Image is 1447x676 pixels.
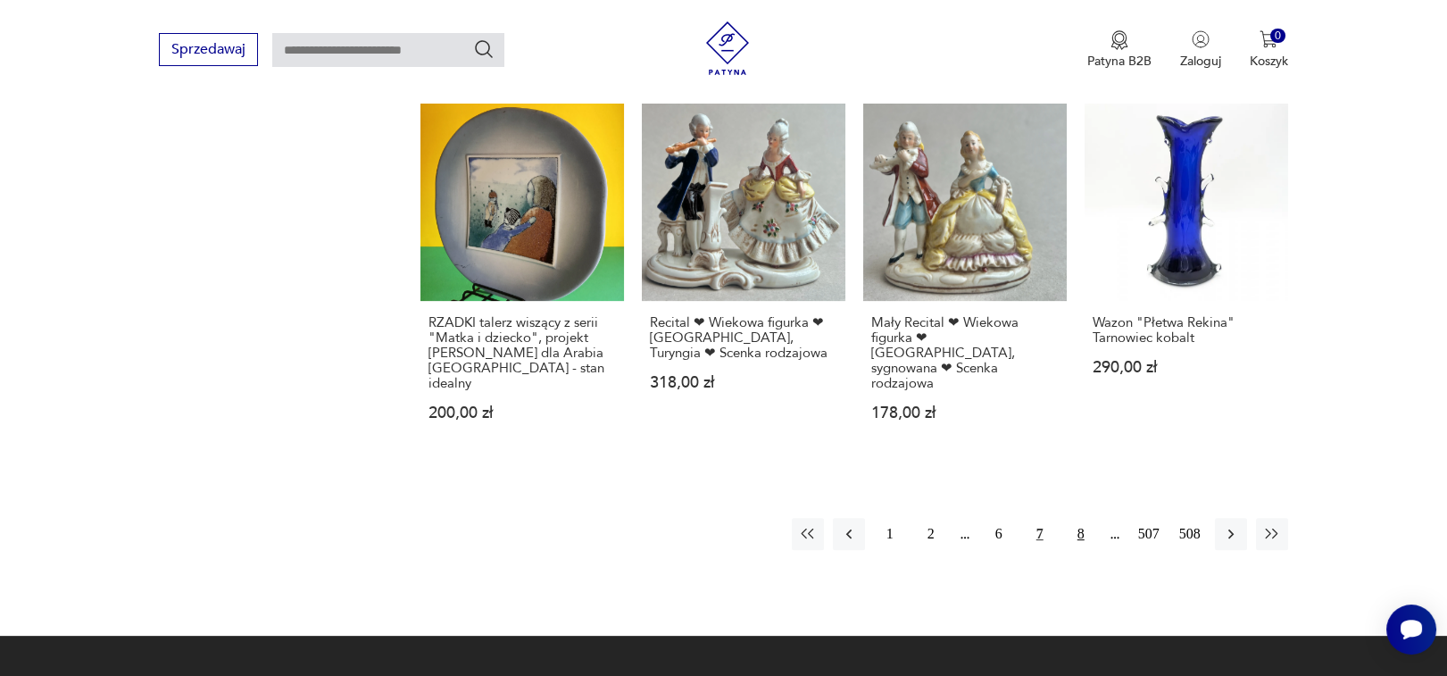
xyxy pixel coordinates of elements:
[871,405,1059,421] p: 178,00 zł
[642,98,845,456] a: Recital ❤ Wiekowa figurka ❤ Grafenthal, Turyngia ❤ Scenka rodzajowaRecital ❤ Wiekowa figurka ❤ [G...
[1085,98,1288,456] a: Wazon "Płetwa Rekina" Tarnowiec kobaltWazon "Płetwa Rekina" Tarnowiec kobalt290,00 zł
[650,315,837,361] h3: Recital ❤ Wiekowa figurka ❤ [GEOGRAPHIC_DATA], Turyngia ❤ Scenka rodzajowa
[1087,30,1152,70] button: Patyna B2B
[1180,53,1221,70] p: Zaloguj
[1087,53,1152,70] p: Patyna B2B
[1133,518,1165,550] button: 507
[1250,30,1288,70] button: 0Koszyk
[428,315,616,391] h3: RZADKI talerz wiszący z serii "Matka i dziecko", projekt [PERSON_NAME] dla Arabia [GEOGRAPHIC_DAT...
[1093,360,1280,375] p: 290,00 zł
[1192,30,1210,48] img: Ikonka użytkownika
[650,375,837,390] p: 318,00 zł
[428,405,616,421] p: 200,00 zł
[159,45,258,57] a: Sprzedawaj
[871,315,1059,391] h3: Mały Recital ❤ Wiekowa figurka ❤ [GEOGRAPHIC_DATA], sygnowana ❤ Scenka rodzajowa
[874,518,906,550] button: 1
[1174,518,1206,550] button: 508
[863,98,1067,456] a: Mały Recital ❤ Wiekowa figurka ❤ Germany, sygnowana ❤ Scenka rodzajowaMały Recital ❤ Wiekowa figu...
[1386,605,1436,655] iframe: Smartsupp widget button
[915,518,947,550] button: 2
[1087,30,1152,70] a: Ikona medaluPatyna B2B
[1250,53,1288,70] p: Koszyk
[473,38,495,60] button: Szukaj
[1024,518,1056,550] button: 7
[1093,315,1280,346] h3: Wazon "Płetwa Rekina" Tarnowiec kobalt
[1270,29,1285,44] div: 0
[1260,30,1277,48] img: Ikona koszyka
[420,98,624,456] a: RZADKI talerz wiszący z serii "Matka i dziecko", projekt Hejla Liukko-Sundstrom dla Arabia Finlan...
[1180,30,1221,70] button: Zaloguj
[983,518,1015,550] button: 6
[159,33,258,66] button: Sprzedawaj
[1065,518,1097,550] button: 8
[701,21,754,75] img: Patyna - sklep z meblami i dekoracjami vintage
[1110,30,1128,50] img: Ikona medalu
